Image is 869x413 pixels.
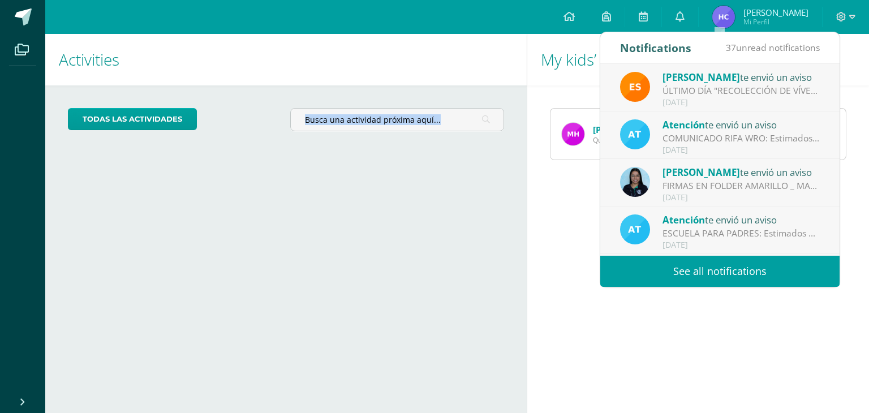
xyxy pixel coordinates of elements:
[662,117,820,132] div: te envió un aviso
[726,41,820,54] span: unread notifications
[593,135,660,145] span: Quinto Primaria
[68,108,197,130] a: todas las Actividades
[662,240,820,250] div: [DATE]
[662,84,820,97] div: ÚLTIMO DÍA "RECOLECCIÓN DE VÍVERES": Queridos Padres de Familia BSJ, Compartimos nuevamente el re...
[562,123,584,145] img: c4b495faaf94f149fe36a21c6786e15c.png
[59,34,513,85] h1: Activities
[726,41,736,54] span: 37
[743,7,808,18] span: [PERSON_NAME]
[620,214,650,244] img: 9fc725f787f6a993fc92a288b7a8b70c.png
[620,32,691,63] div: Notifications
[662,118,705,131] span: Atención
[662,213,705,226] span: Atención
[662,71,740,84] span: [PERSON_NAME]
[541,34,855,85] h1: My kids’ performance
[662,193,820,203] div: [DATE]
[662,132,820,145] div: COMUNICADO RIFA WRO: Estimados padres de familia, Reciban un cordial saludo de parte de nuestra c...
[712,6,735,28] img: 3acfccde1058f5adfff7ad370fb8bb09.png
[743,17,808,27] span: Mi Perfil
[620,167,650,197] img: 1c2e75a0a924ffa84caa3ccf4b89f7cc.png
[291,109,503,131] input: Busca una actividad próxima aquí...
[662,70,820,84] div: te envió un aviso
[662,212,820,227] div: te envió un aviso
[600,256,840,287] a: See all notifications
[662,227,820,240] div: ESCUELA PARA PADRES: Estimados padres de familia. Les compartimos información sobre nuestra escue...
[662,179,820,192] div: FIRMAS EN FOLDER AMARILLO _ MATEMÁTICA: Estimados padres de familia, les solicito amablemente fir...
[662,165,820,179] div: te envió un aviso
[593,124,660,135] a: [PERSON_NAME]
[662,166,740,179] span: [PERSON_NAME]
[620,119,650,149] img: 9fc725f787f6a993fc92a288b7a8b70c.png
[662,98,820,107] div: [DATE]
[662,145,820,155] div: [DATE]
[620,72,650,102] img: 4ba0fbdb24318f1bbd103ebd070f4524.png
